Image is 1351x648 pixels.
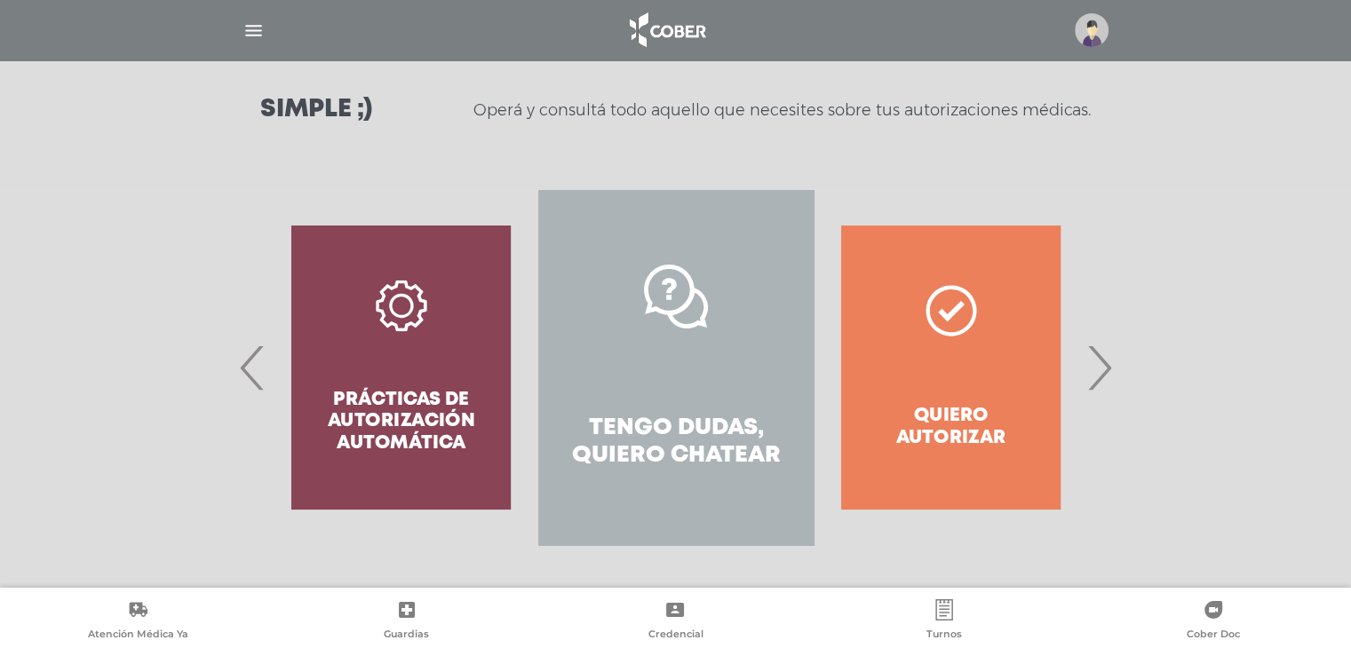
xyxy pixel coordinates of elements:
a: Turnos [810,599,1079,644]
img: profile-placeholder.svg [1075,13,1109,47]
a: Guardias [273,599,542,644]
span: Guardias [384,628,429,644]
span: Next [1082,320,1117,415]
span: Turnos [926,628,962,644]
a: Tengo dudas, quiero chatear [538,190,813,545]
img: Cober_menu-lines-white.svg [242,20,265,42]
span: Atención Médica Ya [88,628,188,644]
p: Operá y consultá todo aquello que necesites sobre tus autorizaciones médicas. [473,99,1091,121]
h4: Tengo dudas, quiero chatear [570,415,781,470]
span: Previous [235,320,270,415]
img: logo_cober_home-white.png [620,9,713,51]
span: Cober Doc [1187,628,1240,644]
span: Credencial [648,628,703,644]
a: Cober Doc [1078,599,1347,644]
a: Credencial [541,599,810,644]
a: Atención Médica Ya [4,599,273,644]
h3: Simple ;) [260,98,372,122]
